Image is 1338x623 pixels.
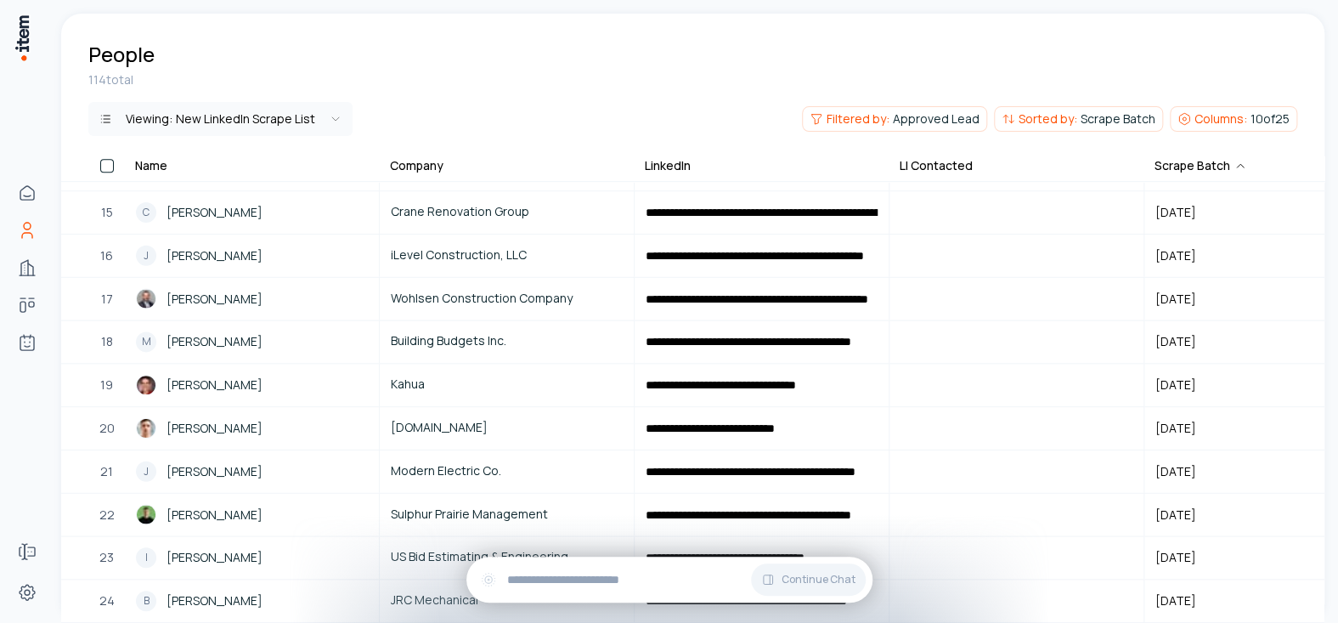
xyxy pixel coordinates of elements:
span: [PERSON_NAME] [167,376,263,394]
span: Building Budgets Inc. [391,331,623,350]
span: 15 [101,203,113,222]
div: Continue Chat [466,557,872,603]
span: [PERSON_NAME] [167,290,263,309]
a: J[PERSON_NAME] [126,451,378,492]
span: iLevel Construction, LLC [391,246,623,264]
a: Settings [10,575,44,609]
div: M [136,331,156,352]
h1: People [88,41,155,68]
a: N[PERSON_NAME] [126,149,378,190]
span: Approved Lead [893,110,980,127]
div: Company [390,157,443,174]
span: Sorted by: [1019,110,1077,127]
a: [DOMAIN_NAME] [381,408,633,449]
a: Modern Electric Co. [381,451,633,492]
span: Kahua [391,375,623,394]
a: C[PERSON_NAME] [126,192,378,233]
span: [PERSON_NAME] [167,505,263,524]
span: Modern Electric Co. [391,462,623,480]
a: JRC Mechanical [381,581,633,621]
div: J [136,246,156,266]
button: Continue Chat [751,564,866,596]
span: [DOMAIN_NAME] [391,418,623,437]
span: [PERSON_NAME] [167,548,263,567]
a: Treehouse [381,149,633,190]
a: Michael Courtney[PERSON_NAME] [126,279,378,320]
a: Josh Luebker[PERSON_NAME] [126,494,378,535]
span: 18 [101,332,113,351]
a: Wohlsen Construction Company [381,279,633,320]
a: B[PERSON_NAME] [126,581,378,621]
button: Filtered by:Approved Lead [802,106,987,132]
a: iLevel Construction, LLC [381,235,633,276]
span: 23 [99,548,114,567]
a: Crane Renovation Group [381,192,633,233]
span: 16 [100,246,113,265]
span: Crane Renovation Group [391,202,623,221]
span: [PERSON_NAME] [167,419,263,438]
span: [PERSON_NAME] [167,462,263,481]
span: [PERSON_NAME] [167,332,263,351]
img: Josh Luebker [136,504,156,524]
a: Forms [10,535,44,569]
a: Deals [10,288,44,322]
div: J [136,462,156,482]
span: Wohlsen Construction Company [391,289,623,308]
a: Zach Koerber[PERSON_NAME] [126,408,378,449]
div: Scrape Batch [1155,157,1247,174]
span: Scrape Batch [1081,110,1155,127]
span: 22 [99,505,115,524]
span: Sulphur Prairie Management [391,504,623,523]
a: Building Budgets Inc. [381,321,633,362]
div: 114 total [88,71,1297,88]
button: Columns:10of25 [1170,106,1297,132]
div: LI Contacted [900,157,973,174]
span: US Bid Estimating & Engineering [391,547,623,566]
span: 19 [100,376,113,394]
span: 20 [99,419,115,438]
button: Sorted by:Scrape Batch [994,106,1163,132]
img: Zach Koerber [136,418,156,439]
span: [PERSON_NAME] [167,246,263,265]
span: [PERSON_NAME] [167,203,263,222]
span: Filtered by: [827,110,889,127]
a: Sulphur Prairie Management [381,494,633,535]
span: 17 [101,290,113,309]
span: Columns: [1194,110,1247,127]
span: Continue Chat [782,573,855,586]
div: B [136,591,156,611]
span: [PERSON_NAME] [167,592,263,610]
span: 21 [100,462,113,481]
div: Viewing: [126,110,315,127]
div: C [136,202,156,223]
a: Agents [10,326,44,360]
div: I [136,547,156,568]
a: Companies [10,251,44,285]
a: I[PERSON_NAME] [126,537,378,578]
div: Name [135,157,167,174]
img: Item Brain Logo [14,14,31,62]
a: J[PERSON_NAME] [126,235,378,276]
div: LinkedIn [645,157,691,174]
span: 10 of 25 [1250,110,1290,127]
span: JRC Mechanical [391,591,623,609]
a: Kahua [381,365,633,405]
a: Home [10,176,44,210]
a: AJ Waters[PERSON_NAME] [126,365,378,405]
img: Michael Courtney [136,289,156,309]
a: US Bid Estimating & Engineering [381,537,633,578]
img: AJ Waters [136,375,156,395]
a: People [10,213,44,247]
span: 24 [99,592,115,610]
a: M[PERSON_NAME] [126,321,378,362]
